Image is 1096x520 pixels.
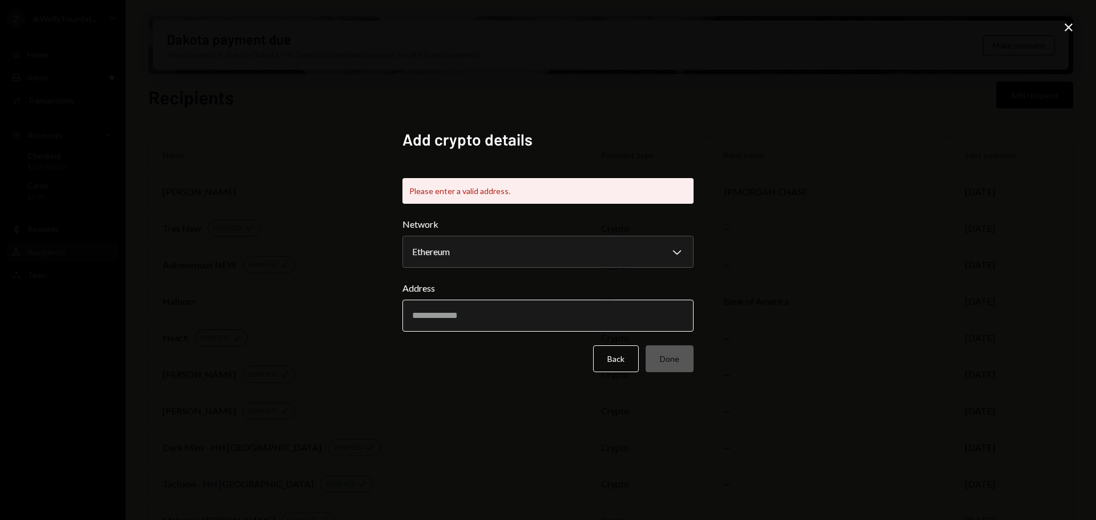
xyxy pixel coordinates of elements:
[402,178,694,204] div: Please enter a valid address.
[593,345,639,372] button: Back
[402,236,694,268] button: Network
[402,128,694,151] h2: Add crypto details
[402,281,694,295] label: Address
[402,217,694,231] label: Network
